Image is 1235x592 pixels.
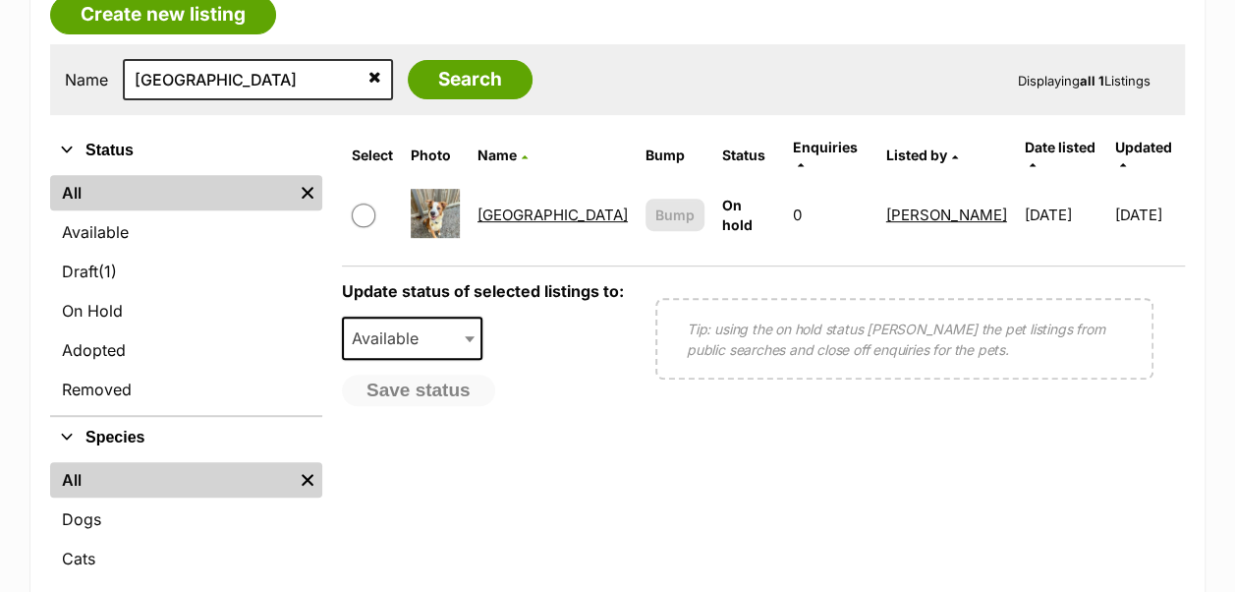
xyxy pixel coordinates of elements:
span: Displaying Listings [1018,73,1151,89]
td: [DATE] [1115,181,1183,249]
a: Adopted [50,332,322,368]
a: All [50,462,293,498]
a: All [50,175,293,210]
a: Remove filter [293,175,322,210]
th: Photo [403,132,468,179]
span: Name [477,147,517,163]
div: Status [50,171,322,415]
span: Available [344,325,438,352]
a: Dogs [50,502,322,537]
span: Updated [1115,139,1172,155]
button: Species [50,425,322,450]
a: On Hold [50,293,322,328]
input: Search [408,60,533,99]
span: (1) [98,260,117,283]
span: Listed by [886,147,947,163]
a: Enquiries [793,139,858,171]
label: Name [65,71,108,89]
button: Bump [646,199,704,231]
th: Bump [638,132,712,179]
strong: all 1 [1080,73,1104,89]
button: Status [50,138,322,163]
th: Select [344,132,401,179]
td: [DATE] [1017,181,1114,249]
span: Date listed [1025,139,1095,155]
a: Remove filter [293,462,322,498]
a: Date listed [1025,139,1095,171]
span: translation missing: en.admin.listings.index.attributes.enquiries [793,139,858,155]
span: Available [342,317,483,360]
a: Updated [1115,139,1172,171]
label: Update status of selected listings to: [342,281,624,301]
a: Draft [50,254,322,289]
p: Tip: using the on hold status [PERSON_NAME] the pet listings from public searches and close off e... [687,319,1122,360]
a: Available [50,214,322,250]
a: Removed [50,372,322,407]
td: 0 [785,181,876,249]
a: [GEOGRAPHIC_DATA] [477,206,628,224]
a: Listed by [886,147,958,163]
button: Save status [342,375,495,406]
th: Status [714,132,783,179]
a: [PERSON_NAME] [886,206,1007,224]
span: On hold [722,197,753,233]
span: Bump [655,205,695,225]
a: Cats [50,541,322,576]
a: Name [477,147,528,163]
